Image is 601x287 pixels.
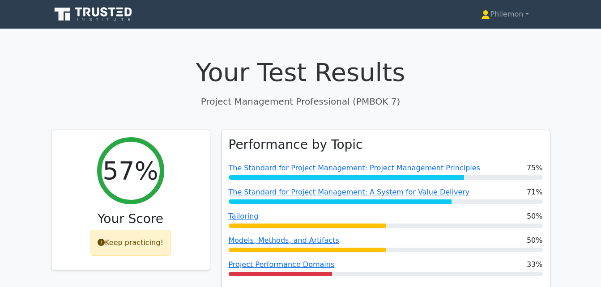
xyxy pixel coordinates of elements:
[90,230,171,256] div: Keep practicing!
[229,236,339,245] a: Models, Methods, and Artifacts
[229,260,335,269] a: Project Performance Domains
[51,57,550,87] h1: Your Test Results
[229,137,363,152] h3: Performance by Topic
[229,212,259,220] a: Tailoring
[51,95,550,108] p: Project Management Professional (PMBOK 7)
[527,211,543,222] span: 50%
[460,5,550,23] a: Philemon
[229,188,470,196] a: The Standard for Project Management: A System for Value Delivery
[527,163,543,173] span: 75%
[59,211,203,227] h3: Your Score
[102,156,158,186] h2: 57%
[527,259,543,270] span: 33%
[527,187,543,198] span: 71%
[229,164,480,172] a: The Standard for Project Management: Project Management Principles
[527,235,543,246] span: 50%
